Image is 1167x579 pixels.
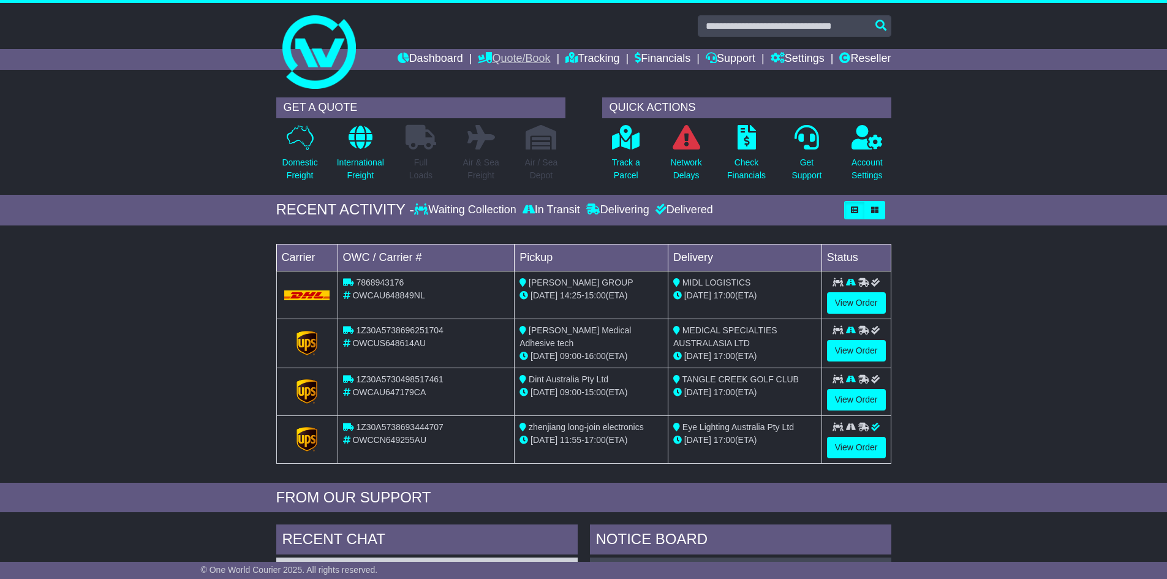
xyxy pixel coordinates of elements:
[284,290,330,300] img: DHL.png
[296,427,317,452] img: GetCarrierServiceLogo
[727,124,766,189] a: CheckFinancials
[673,434,817,447] div: (ETA)
[668,244,821,271] td: Delivery
[282,156,317,182] p: Domestic Freight
[827,389,886,411] a: View Order
[519,386,663,399] div: - (ETA)
[714,351,735,361] span: 17:00
[714,387,735,397] span: 17:00
[706,49,755,70] a: Support
[356,422,443,432] span: 1Z30A5738693444707
[352,338,426,348] span: OWCUS648614AU
[529,422,644,432] span: zhenjiang long-join electronics
[398,49,463,70] a: Dashboard
[525,156,558,182] p: Air / Sea Depot
[584,290,606,300] span: 15:00
[851,124,883,189] a: AccountSettings
[296,331,317,355] img: GetCarrierServiceLogo
[296,379,317,404] img: GetCarrierServiceLogo
[531,351,557,361] span: [DATE]
[531,290,557,300] span: [DATE]
[519,325,631,348] span: [PERSON_NAME] Medical Adhesive tech
[478,49,550,70] a: Quote/Book
[281,124,318,189] a: DomesticFreight
[356,325,443,335] span: 1Z30A5738696251704
[560,351,581,361] span: 09:00
[519,434,663,447] div: - (ETA)
[682,374,799,384] span: TANGLE CREEK GOLF CLUB
[531,435,557,445] span: [DATE]
[684,387,711,397] span: [DATE]
[565,49,619,70] a: Tracking
[337,156,384,182] p: International Freight
[714,435,735,445] span: 17:00
[852,156,883,182] p: Account Settings
[406,156,436,182] p: Full Loads
[463,156,499,182] p: Air & Sea Freight
[771,49,825,70] a: Settings
[519,350,663,363] div: - (ETA)
[652,203,713,217] div: Delivered
[276,97,565,118] div: GET A QUOTE
[791,156,821,182] p: Get Support
[352,290,425,300] span: OWCAU648849NL
[201,565,378,575] span: © One World Courier 2025. All rights reserved.
[602,97,891,118] div: QUICK ACTIONS
[827,437,886,458] a: View Order
[531,387,557,397] span: [DATE]
[560,290,581,300] span: 14:25
[791,124,822,189] a: GetSupport
[583,203,652,217] div: Delivering
[673,386,817,399] div: (ETA)
[727,156,766,182] p: Check Financials
[584,351,606,361] span: 16:00
[560,387,581,397] span: 09:00
[590,524,891,558] div: NOTICE BOARD
[821,244,891,271] td: Status
[276,244,338,271] td: Carrier
[612,156,640,182] p: Track a Parcel
[560,435,581,445] span: 11:55
[673,289,817,302] div: (ETA)
[670,156,701,182] p: Network Delays
[839,49,891,70] a: Reseller
[515,244,668,271] td: Pickup
[276,489,891,507] div: FROM OUR SUPPORT
[584,387,606,397] span: 15:00
[673,350,817,363] div: (ETA)
[519,289,663,302] div: - (ETA)
[276,524,578,558] div: RECENT CHAT
[519,203,583,217] div: In Transit
[673,325,777,348] span: MEDICAL SPECIALTIES AUSTRALASIA LTD
[352,435,426,445] span: OWCCN649255AU
[414,203,519,217] div: Waiting Collection
[529,374,608,384] span: Dint Australia Pty Ltd
[276,201,415,219] div: RECENT ACTIVITY -
[670,124,702,189] a: NetworkDelays
[682,422,794,432] span: Eye Lighting Australia Pty Ltd
[682,278,751,287] span: MIDL LOGISTICS
[684,435,711,445] span: [DATE]
[529,278,633,287] span: [PERSON_NAME] GROUP
[584,435,606,445] span: 17:00
[714,290,735,300] span: 17:00
[684,351,711,361] span: [DATE]
[338,244,515,271] td: OWC / Carrier #
[356,278,404,287] span: 7868943176
[356,374,443,384] span: 1Z30A5730498517461
[827,292,886,314] a: View Order
[827,340,886,361] a: View Order
[336,124,385,189] a: InternationalFreight
[352,387,426,397] span: OWCAU647179CA
[611,124,641,189] a: Track aParcel
[635,49,690,70] a: Financials
[684,290,711,300] span: [DATE]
